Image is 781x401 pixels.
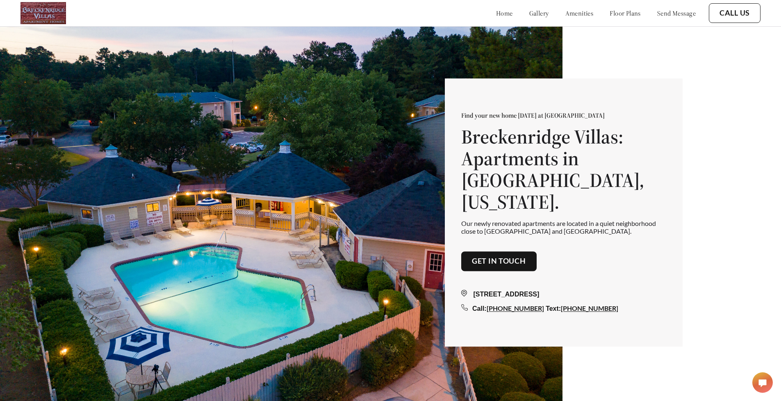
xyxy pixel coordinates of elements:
[565,9,594,17] a: amenities
[610,9,641,17] a: floor plans
[709,3,761,23] button: Call Us
[461,112,666,120] p: Find your new home [DATE] at [GEOGRAPHIC_DATA]
[487,304,544,312] a: [PHONE_NUMBER]
[472,305,487,312] span: Call:
[546,305,561,312] span: Text:
[461,251,537,271] button: Get in touch
[20,2,66,24] img: logo.png
[461,289,666,299] div: [STREET_ADDRESS]
[461,126,666,213] h1: Breckenridge Villas: Apartments in [GEOGRAPHIC_DATA], [US_STATE].
[496,9,513,17] a: home
[561,304,618,312] a: [PHONE_NUMBER]
[720,9,750,18] a: Call Us
[472,257,526,266] a: Get in touch
[657,9,696,17] a: send message
[529,9,549,17] a: gallery
[461,219,666,235] p: Our newly renovated apartments are located in a quiet neighborhood close to [GEOGRAPHIC_DATA] and...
